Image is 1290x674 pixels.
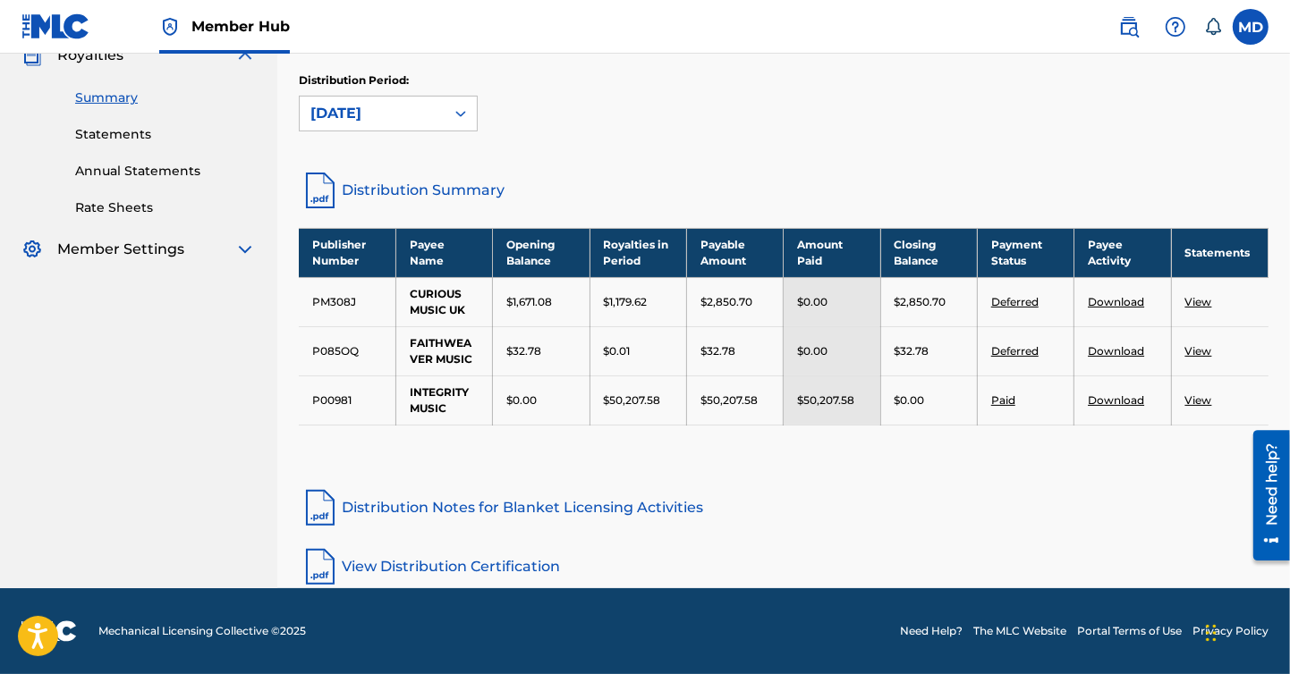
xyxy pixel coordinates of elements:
a: Distribution Notes for Blanket Licensing Activities [299,486,1269,529]
p: $0.00 [895,392,925,409]
a: The MLC Website [973,623,1066,639]
span: Member Settings [57,239,184,260]
p: $50,207.58 [797,392,854,409]
p: $50,207.58 [604,392,661,409]
a: Statements [75,125,256,144]
p: $0.00 [797,294,827,310]
a: Portal Terms of Use [1077,623,1182,639]
img: Member Settings [21,239,43,260]
p: $0.00 [797,343,827,359]
a: Distribution Summary [299,169,1269,212]
div: Drag [1206,606,1217,660]
img: help [1165,16,1186,38]
th: Opening Balance [493,228,590,277]
a: Need Help? [900,623,963,639]
img: distribution-summary-pdf [299,169,342,212]
p: $0.01 [604,343,631,359]
th: Closing Balance [880,228,977,277]
th: Amount Paid [784,228,880,277]
img: MLC Logo [21,13,90,39]
td: FAITHWEAVER MUSIC [395,326,492,375]
a: View [1185,295,1212,308]
td: CURIOUS MUSIC UK [395,277,492,326]
th: Royalties in Period [590,228,686,277]
img: expand [234,239,256,260]
a: Deferred [991,344,1039,358]
td: P00981 [299,375,395,425]
p: $2,850.70 [895,294,946,310]
img: search [1118,16,1140,38]
span: Member Hub [191,16,290,37]
p: $50,207.58 [700,392,758,409]
div: [DATE] [310,103,434,124]
img: expand [234,45,256,66]
a: Download [1088,295,1144,308]
a: Download [1088,393,1144,407]
p: $32.78 [895,343,929,359]
td: PM308J [299,277,395,326]
img: Top Rightsholder [159,16,181,38]
div: Notifications [1204,18,1222,36]
td: P085OQ [299,326,395,375]
div: User Menu [1233,9,1269,45]
th: Payee Activity [1074,228,1171,277]
iframe: Resource Center [1240,424,1290,568]
img: logo [21,620,77,642]
iframe: Chat Widget [1201,588,1290,674]
a: Public Search [1111,9,1147,45]
a: Paid [991,393,1015,407]
p: $1,179.62 [604,294,648,310]
span: Royalties [57,45,123,66]
a: Deferred [991,295,1039,308]
th: Publisher Number [299,228,395,277]
a: Annual Statements [75,162,256,181]
img: Royalties [21,45,43,66]
th: Statements [1171,228,1268,277]
td: INTEGRITY MUSIC [395,375,492,425]
a: Summary [75,88,256,107]
a: View [1185,344,1212,358]
p: $0.00 [506,392,537,409]
a: View [1185,393,1212,407]
a: Privacy Policy [1192,623,1269,639]
img: pdf [299,545,342,588]
th: Payment Status [977,228,1074,277]
a: Download [1088,344,1144,358]
p: $32.78 [506,343,541,359]
p: $1,671.08 [506,294,552,310]
p: Distribution Period: [299,72,478,88]
th: Payable Amount [686,228,783,277]
p: $2,850.70 [700,294,752,310]
div: Help [1158,9,1193,45]
p: $32.78 [700,343,735,359]
img: pdf [299,486,342,529]
a: View Distribution Certification [299,545,1269,588]
span: Mechanical Licensing Collective © 2025 [98,623,306,639]
th: Payee Name [395,228,492,277]
a: Rate Sheets [75,198,256,217]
